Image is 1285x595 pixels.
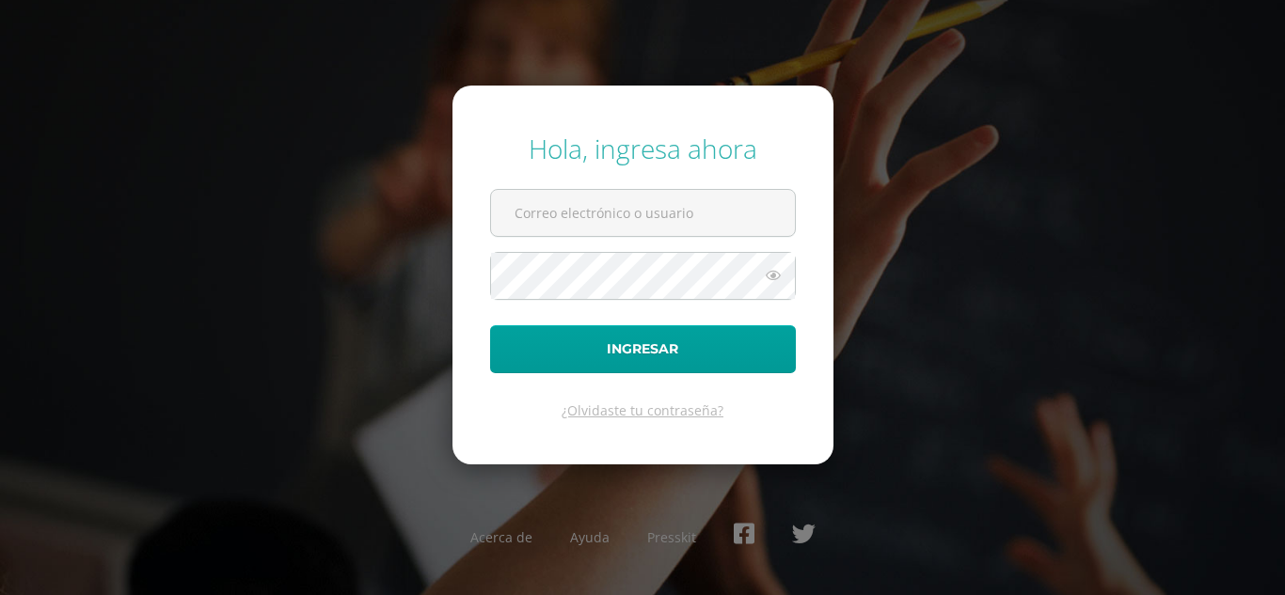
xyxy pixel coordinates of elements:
[470,528,532,546] a: Acerca de
[647,528,696,546] a: Presskit
[490,325,796,373] button: Ingresar
[491,190,795,236] input: Correo electrónico o usuario
[570,528,610,546] a: Ayuda
[562,401,723,419] a: ¿Olvidaste tu contraseña?
[490,131,796,166] div: Hola, ingresa ahora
